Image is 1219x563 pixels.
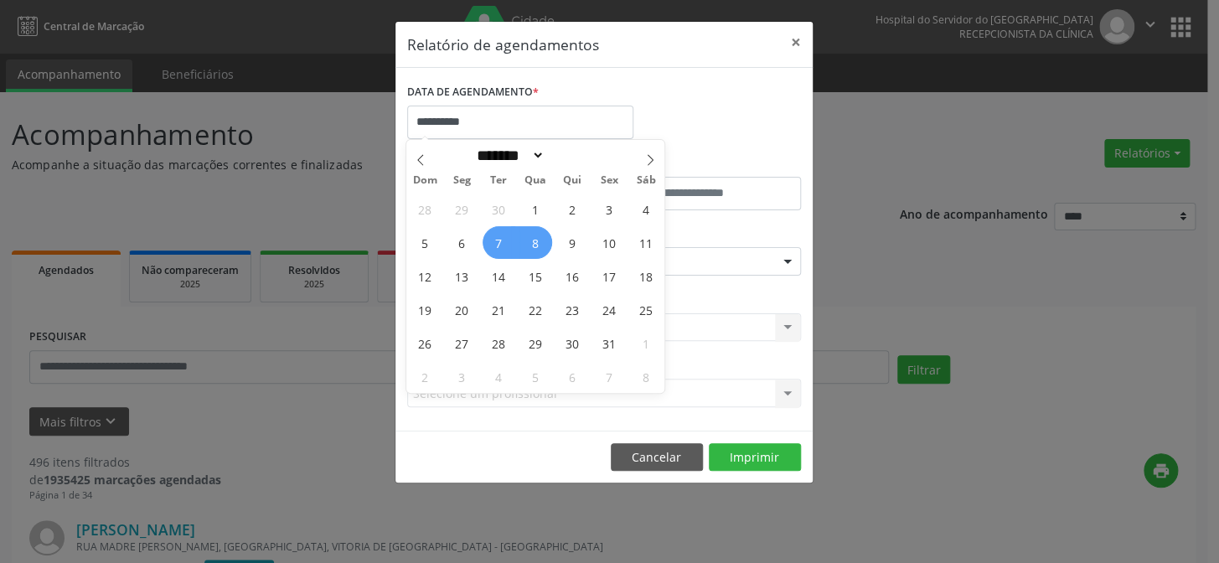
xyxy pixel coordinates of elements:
[519,193,552,225] span: Outubro 1, 2025
[556,260,589,292] span: Outubro 16, 2025
[592,226,625,259] span: Outubro 10, 2025
[519,226,552,259] span: Outubro 8, 2025
[779,22,813,63] button: Close
[629,226,662,259] span: Outubro 11, 2025
[592,293,625,326] span: Outubro 24, 2025
[483,293,515,326] span: Outubro 21, 2025
[407,80,539,106] label: DATA DE AGENDAMENTO
[629,327,662,359] span: Novembro 1, 2025
[409,226,442,259] span: Outubro 5, 2025
[556,193,589,225] span: Outubro 2, 2025
[480,175,517,186] span: Ter
[556,226,589,259] span: Outubro 9, 2025
[471,147,545,164] select: Month
[556,293,589,326] span: Outubro 23, 2025
[519,293,552,326] span: Outubro 22, 2025
[409,293,442,326] span: Outubro 19, 2025
[628,175,664,186] span: Sáb
[556,360,589,393] span: Novembro 6, 2025
[592,260,625,292] span: Outubro 17, 2025
[446,327,478,359] span: Outubro 27, 2025
[446,193,478,225] span: Setembro 29, 2025
[629,193,662,225] span: Outubro 4, 2025
[409,260,442,292] span: Outubro 12, 2025
[608,151,801,177] label: ATÉ
[629,260,662,292] span: Outubro 18, 2025
[519,360,552,393] span: Novembro 5, 2025
[446,360,478,393] span: Novembro 3, 2025
[545,147,600,164] input: Year
[443,175,480,186] span: Seg
[407,34,599,55] h5: Relatório de agendamentos
[483,327,515,359] span: Outubro 28, 2025
[592,360,625,393] span: Novembro 7, 2025
[519,327,552,359] span: Outubro 29, 2025
[409,327,442,359] span: Outubro 26, 2025
[406,175,443,186] span: Dom
[483,260,515,292] span: Outubro 14, 2025
[409,360,442,393] span: Novembro 2, 2025
[517,175,554,186] span: Qua
[629,293,662,326] span: Outubro 25, 2025
[483,226,515,259] span: Outubro 7, 2025
[592,327,625,359] span: Outubro 31, 2025
[446,293,478,326] span: Outubro 20, 2025
[409,193,442,225] span: Setembro 28, 2025
[709,443,801,472] button: Imprimir
[446,226,478,259] span: Outubro 6, 2025
[446,260,478,292] span: Outubro 13, 2025
[556,327,589,359] span: Outubro 30, 2025
[554,175,591,186] span: Qui
[591,175,628,186] span: Sex
[483,360,515,393] span: Novembro 4, 2025
[592,193,625,225] span: Outubro 3, 2025
[519,260,552,292] span: Outubro 15, 2025
[483,193,515,225] span: Setembro 30, 2025
[629,360,662,393] span: Novembro 8, 2025
[611,443,703,472] button: Cancelar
